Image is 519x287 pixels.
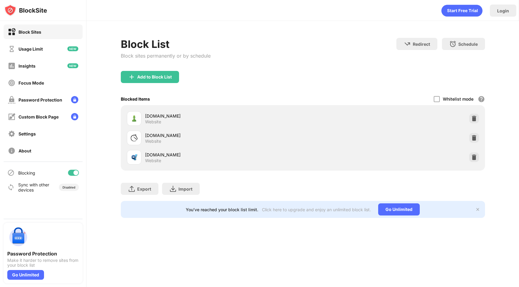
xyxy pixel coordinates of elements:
div: Login [497,8,509,13]
img: favicons [131,154,138,161]
div: Add to Block List [137,75,172,79]
div: Disabled [63,185,75,189]
div: Block List [121,38,211,50]
div: Blocked Items [121,96,150,102]
img: focus-off.svg [8,79,15,87]
div: Import [178,186,192,192]
div: Export [137,186,151,192]
img: about-off.svg [8,147,15,155]
div: Block sites permanently or by schedule [121,53,211,59]
div: Usage Limit [19,46,43,52]
img: time-usage-off.svg [8,45,15,53]
div: Go Unlimited [7,270,44,280]
img: favicons [131,134,138,142]
img: logo-blocksite.svg [4,4,47,16]
div: You’ve reached your block list limit. [186,207,258,212]
img: settings-off.svg [8,130,15,138]
div: Insights [19,63,36,68]
div: Make it harder to remove sites from your block list [7,258,79,268]
img: password-protection-off.svg [8,96,15,104]
div: Focus Mode [19,80,44,85]
div: animation [441,5,483,17]
div: Settings [19,131,36,136]
img: sync-icon.svg [7,184,15,191]
div: Go Unlimited [378,203,420,215]
img: insights-off.svg [8,62,15,70]
div: Website [145,158,161,163]
div: Schedule [458,42,478,47]
div: Whitelist mode [443,96,473,102]
img: push-password-protection.svg [7,226,29,248]
img: lock-menu.svg [71,96,78,103]
div: Blocking [18,170,35,175]
img: customize-block-page-off.svg [8,113,15,121]
div: Redirect [413,42,430,47]
div: About [19,148,31,153]
img: new-icon.svg [67,63,78,68]
div: Sync with other devices [18,182,49,192]
div: [DOMAIN_NAME] [145,132,303,138]
div: Website [145,138,161,144]
div: Block Sites [19,29,41,35]
img: block-on.svg [8,28,15,36]
div: Custom Block Page [19,114,59,119]
img: blocking-icon.svg [7,169,15,176]
img: lock-menu.svg [71,113,78,120]
div: Website [145,119,161,125]
div: Click here to upgrade and enjoy an unlimited block list. [262,207,371,212]
img: x-button.svg [475,207,480,212]
div: [DOMAIN_NAME] [145,152,303,158]
img: favicons [131,115,138,122]
div: Password Protection [19,97,62,102]
div: [DOMAIN_NAME] [145,113,303,119]
img: new-icon.svg [67,46,78,51]
div: Password Protection [7,251,79,257]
